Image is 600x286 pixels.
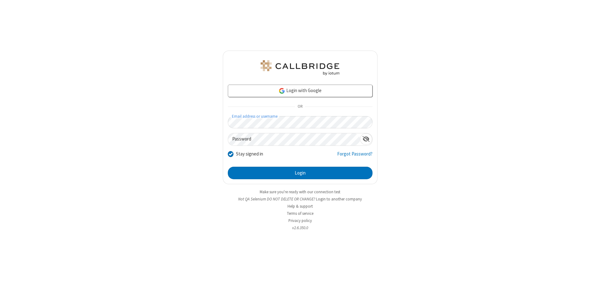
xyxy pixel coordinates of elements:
button: Login [228,167,372,179]
li: v2.6.350.0 [223,225,377,231]
a: Forgot Password? [337,150,372,162]
input: Email address or username [228,116,372,128]
a: Login with Google [228,85,372,97]
div: Show password [360,133,372,145]
img: google-icon.png [278,87,285,94]
span: OR [295,102,305,111]
a: Privacy policy [288,218,312,223]
img: QA Selenium DO NOT DELETE OR CHANGE [259,60,341,75]
a: Help & support [287,204,313,209]
button: Login to another company [316,196,362,202]
input: Password [228,133,360,145]
li: Not QA Selenium DO NOT DELETE OR CHANGE? [223,196,377,202]
label: Stay signed in [236,150,263,158]
a: Make sure you're ready with our connection test [260,189,340,195]
a: Terms of service [287,211,313,216]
